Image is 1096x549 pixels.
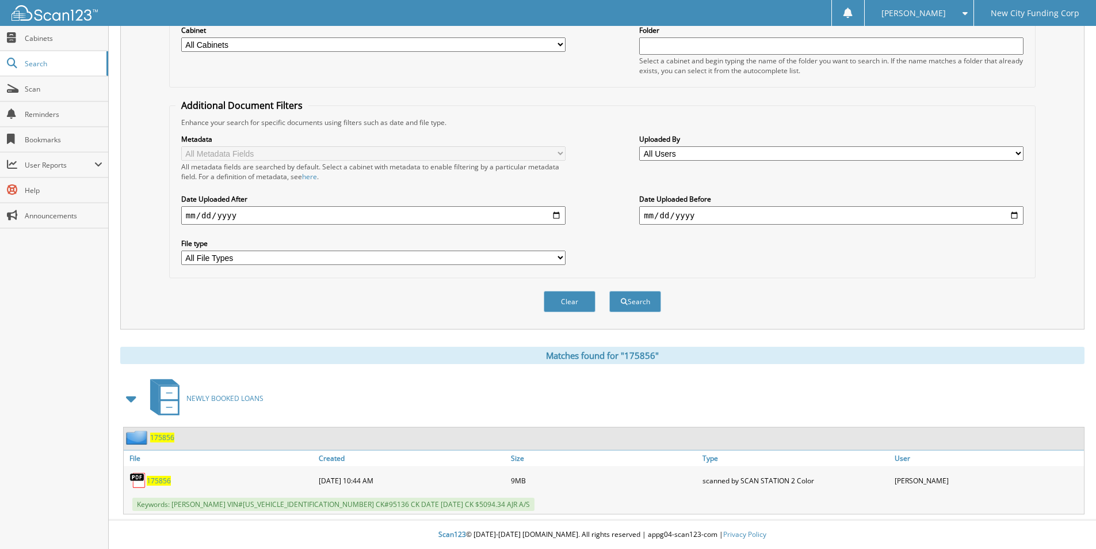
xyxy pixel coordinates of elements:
[316,469,508,492] div: [DATE] 10:44 AM
[129,472,147,489] img: PDF.png
[639,194,1024,204] label: Date Uploaded Before
[639,56,1024,75] div: Select a cabinet and begin typing the name of the folder you want to search in. If the name match...
[508,469,700,492] div: 9MB
[175,118,1029,127] div: Enhance your search for specific documents using filters such as date and file type.
[700,469,892,492] div: scanned by SCAN STATION 2 Color
[25,59,101,69] span: Search
[186,393,264,403] span: NEWLY BOOKED LOANS
[109,521,1096,549] div: © [DATE]-[DATE] [DOMAIN_NAME]. All rights reserved | appg04-scan123-com |
[25,211,102,221] span: Announcements
[25,84,102,94] span: Scan
[25,185,102,195] span: Help
[700,450,892,466] a: Type
[438,529,466,539] span: Scan123
[25,135,102,145] span: Bookmarks
[25,160,94,170] span: User Reports
[639,206,1024,225] input: end
[181,194,566,204] label: Date Uploaded After
[25,33,102,43] span: Cabinets
[12,5,98,21] img: scan123-logo-white.svg
[302,172,317,181] a: here
[609,291,661,312] button: Search
[639,25,1024,35] label: Folder
[881,10,946,17] span: [PERSON_NAME]
[25,109,102,119] span: Reminders
[132,498,534,511] span: Keywords: [PERSON_NAME] VIN#[US_VEHICLE_IDENTIFICATION_NUMBER] CK#95136 CK DATE [DATE] CK $5094.3...
[892,469,1084,492] div: [PERSON_NAME]
[723,529,766,539] a: Privacy Policy
[143,376,264,421] a: NEWLY BOOKED LOANS
[508,450,700,466] a: Size
[181,206,566,225] input: start
[892,450,1084,466] a: User
[126,430,150,445] img: folder2.png
[1038,494,1096,549] iframe: Chat Widget
[181,162,566,181] div: All metadata fields are searched by default. Select a cabinet with metadata to enable filtering b...
[124,450,316,466] a: File
[639,134,1024,144] label: Uploaded By
[175,99,308,112] legend: Additional Document Filters
[544,291,595,312] button: Clear
[316,450,508,466] a: Created
[181,134,566,144] label: Metadata
[181,25,566,35] label: Cabinet
[181,238,566,248] label: File type
[147,476,171,486] a: 175856
[991,10,1079,17] span: New City Funding Corp
[150,433,174,442] a: 175856
[120,347,1084,364] div: Matches found for "175856"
